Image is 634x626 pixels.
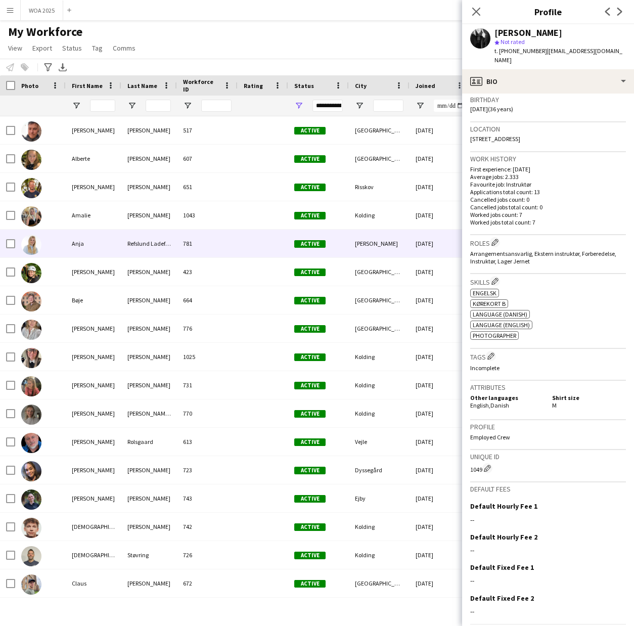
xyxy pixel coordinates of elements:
[470,250,616,265] span: Arrangementsansvarlig, Ekstern instruktør, Forberedelse, Instruktør, Lager Jernet
[294,410,326,418] span: Active
[470,196,626,203] p: Cancelled jobs count: 0
[121,484,177,512] div: [PERSON_NAME]
[294,82,314,90] span: Status
[410,286,470,314] div: [DATE]
[434,100,464,112] input: Joined Filter Input
[66,399,121,427] div: [PERSON_NAME]
[373,100,403,112] input: City Filter Input
[470,532,537,542] h3: Default Hourly Fee 2
[177,145,238,172] div: 607
[410,201,470,229] div: [DATE]
[121,258,177,286] div: [PERSON_NAME]
[21,178,41,198] img: Alexander Poulsen
[349,258,410,286] div: [GEOGRAPHIC_DATA]
[294,495,326,503] span: Active
[410,428,470,456] div: [DATE]
[470,276,626,287] h3: Skills
[410,541,470,569] div: [DATE]
[470,394,544,401] h5: Other languages
[410,230,470,257] div: [DATE]
[470,154,626,163] h3: Work history
[494,28,562,37] div: [PERSON_NAME]
[470,452,626,461] h3: Unique ID
[66,598,121,625] div: [PERSON_NAME]
[21,235,41,255] img: Anja Refslund Ladefoged
[470,237,626,248] h3: Roles
[121,399,177,427] div: [PERSON_NAME] [PERSON_NAME]
[21,206,41,227] img: Amalie Poulin
[32,43,52,53] span: Export
[121,598,177,625] div: Menilik
[121,541,177,569] div: Støvring
[121,513,177,541] div: [PERSON_NAME]
[121,286,177,314] div: [PERSON_NAME]
[127,101,137,110] button: Open Filter Menu
[410,173,470,201] div: [DATE]
[410,371,470,399] div: [DATE]
[177,456,238,484] div: 723
[349,569,410,597] div: [GEOGRAPHIC_DATA]
[121,569,177,597] div: [PERSON_NAME]
[244,82,263,90] span: Rating
[21,433,41,453] img: Carsten Rolsgaard
[21,82,38,90] span: Photo
[66,315,121,342] div: [PERSON_NAME]
[66,173,121,201] div: [PERSON_NAME]
[177,286,238,314] div: 664
[473,321,530,329] span: Language (English)
[470,515,626,524] div: --
[294,580,326,588] span: Active
[349,484,410,512] div: Ejby
[349,315,410,342] div: [GEOGRAPHIC_DATA]
[470,607,626,616] div: --
[21,405,41,425] img: Caroline Steenholdt Jensen
[349,145,410,172] div: [GEOGRAPHIC_DATA]
[410,456,470,484] div: [DATE]
[294,155,326,163] span: Active
[177,598,238,625] div: 1045
[410,569,470,597] div: [DATE]
[146,100,171,112] input: Last Name Filter Input
[66,116,121,144] div: [PERSON_NAME]
[21,574,41,595] img: Claus Olesen
[92,43,103,53] span: Tag
[66,258,121,286] div: [PERSON_NAME]
[470,218,626,226] p: Worked jobs total count: 7
[470,546,626,555] div: --
[294,240,326,248] span: Active
[177,371,238,399] div: 731
[66,456,121,484] div: [PERSON_NAME]
[177,399,238,427] div: 770
[66,513,121,541] div: [DEMOGRAPHIC_DATA]
[177,315,238,342] div: 776
[66,145,121,172] div: Alberte
[470,203,626,211] p: Cancelled jobs total count: 0
[113,43,135,53] span: Comms
[21,461,41,481] img: Cecilia Garst
[470,433,626,441] p: Employed Crew
[8,43,22,53] span: View
[66,343,121,371] div: [PERSON_NAME]
[410,343,470,371] div: [DATE]
[109,41,140,55] a: Comms
[470,502,537,511] h3: Default Hourly Fee 1
[183,101,192,110] button: Open Filter Menu
[183,78,219,93] span: Workforce ID
[72,101,81,110] button: Open Filter Menu
[8,24,82,39] span: My Workforce
[21,376,41,396] img: Caroline Sommer
[177,201,238,229] div: 1043
[58,41,86,55] a: Status
[501,38,525,46] span: Not rated
[470,188,626,196] p: Applications total count: 13
[66,286,121,314] div: Bøje
[66,428,121,456] div: [PERSON_NAME]
[294,101,303,110] button: Open Filter Menu
[494,47,547,55] span: t. [PHONE_NUMBER]
[552,401,557,409] span: M
[21,546,41,566] img: Christian Støvring
[121,116,177,144] div: [PERSON_NAME]
[121,230,177,257] div: Refslund Ladefoged
[416,101,425,110] button: Open Filter Menu
[462,5,634,18] h3: Profile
